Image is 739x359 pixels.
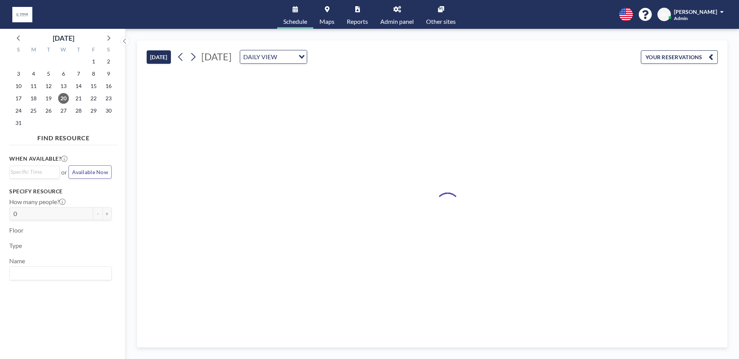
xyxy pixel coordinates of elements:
[283,18,307,25] span: Schedule
[88,93,99,104] span: Friday, August 22, 2025
[380,18,414,25] span: Admin panel
[73,105,84,116] span: Thursday, August 28, 2025
[9,226,23,234] label: Floor
[73,93,84,104] span: Thursday, August 21, 2025
[674,15,688,21] span: Admin
[242,52,279,62] span: DAILY VIEW
[10,166,59,178] div: Search for option
[28,81,39,91] span: Monday, August 11, 2025
[43,93,54,104] span: Tuesday, August 19, 2025
[13,105,24,116] span: Sunday, August 24, 2025
[661,11,667,18] span: JH
[28,68,39,79] span: Monday, August 4, 2025
[10,268,107,278] input: Search for option
[10,267,111,280] div: Search for option
[86,45,101,55] div: F
[9,257,25,265] label: Name
[72,169,108,175] span: Available Now
[61,168,67,176] span: or
[73,81,84,91] span: Thursday, August 14, 2025
[28,105,39,116] span: Monday, August 25, 2025
[10,168,55,176] input: Search for option
[43,81,54,91] span: Tuesday, August 12, 2025
[73,68,84,79] span: Thursday, August 7, 2025
[88,105,99,116] span: Friday, August 29, 2025
[43,68,54,79] span: Tuesday, August 5, 2025
[347,18,368,25] span: Reports
[43,105,54,116] span: Tuesday, August 26, 2025
[88,81,99,91] span: Friday, August 15, 2025
[88,68,99,79] span: Friday, August 8, 2025
[41,45,56,55] div: T
[319,18,334,25] span: Maps
[103,68,114,79] span: Saturday, August 9, 2025
[240,50,307,63] div: Search for option
[9,188,112,195] h3: Specify resource
[53,33,74,43] div: [DATE]
[9,198,65,206] label: How many people?
[103,93,114,104] span: Saturday, August 23, 2025
[674,8,717,15] span: [PERSON_NAME]
[9,242,22,249] label: Type
[201,51,232,62] span: [DATE]
[26,45,41,55] div: M
[69,165,112,179] button: Available Now
[11,45,26,55] div: S
[9,131,118,142] h4: FIND RESOURCE
[58,105,69,116] span: Wednesday, August 27, 2025
[28,93,39,104] span: Monday, August 18, 2025
[58,81,69,91] span: Wednesday, August 13, 2025
[101,45,116,55] div: S
[426,18,456,25] span: Other sites
[12,7,32,22] img: organization-logo
[279,52,294,62] input: Search for option
[102,207,112,220] button: +
[58,68,69,79] span: Wednesday, August 6, 2025
[71,45,86,55] div: T
[56,45,71,55] div: W
[147,50,171,64] button: [DATE]
[13,68,24,79] span: Sunday, August 3, 2025
[58,93,69,104] span: Wednesday, August 20, 2025
[641,50,718,64] button: YOUR RESERVATIONS
[103,105,114,116] span: Saturday, August 30, 2025
[13,118,24,128] span: Sunday, August 31, 2025
[13,81,24,91] span: Sunday, August 10, 2025
[88,56,99,67] span: Friday, August 1, 2025
[13,93,24,104] span: Sunday, August 17, 2025
[93,207,102,220] button: -
[103,56,114,67] span: Saturday, August 2, 2025
[103,81,114,91] span: Saturday, August 16, 2025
